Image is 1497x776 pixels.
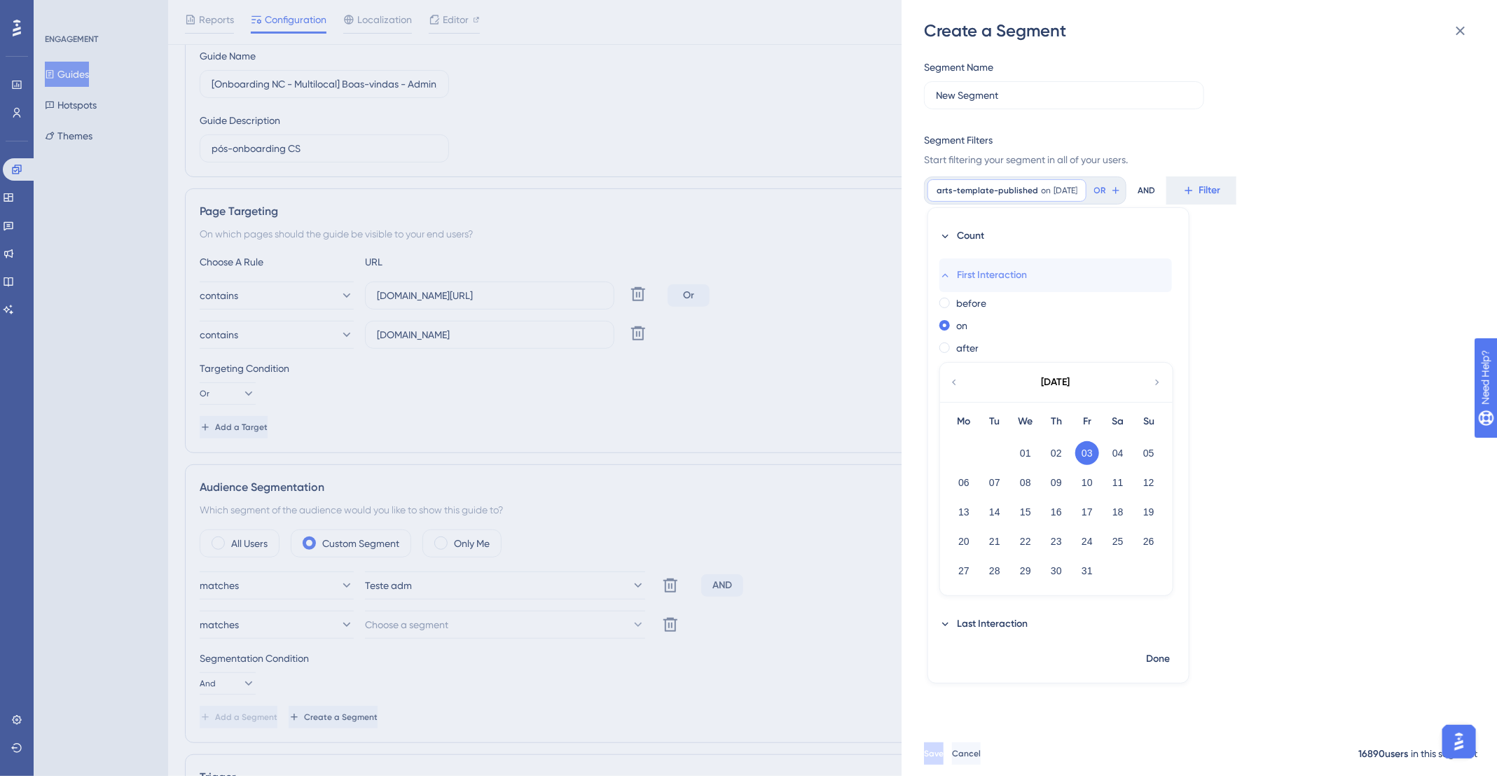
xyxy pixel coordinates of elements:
[1166,176,1236,205] button: Filter
[1075,500,1099,524] button: 17
[1092,179,1123,202] button: OR
[957,267,1027,284] span: First Interaction
[924,20,1477,42] div: Create a Segment
[1010,413,1041,430] div: We
[1138,646,1178,672] button: Done
[1041,185,1051,196] span: on
[33,4,88,20] span: Need Help?
[952,748,981,759] span: Cancel
[1106,500,1130,524] button: 18
[1044,500,1068,524] button: 16
[937,185,1038,196] span: arts-template-published
[924,59,993,76] div: Segment Name
[1137,529,1161,553] button: 26
[936,88,1192,103] input: Segment Name
[1041,413,1072,430] div: Th
[1094,185,1106,196] span: OR
[924,132,993,148] div: Segment Filters
[1103,413,1133,430] div: Sa
[956,317,967,334] label: on
[1044,559,1068,583] button: 30
[948,413,979,430] div: Mo
[1014,529,1037,553] button: 22
[1075,441,1099,465] button: 03
[1106,471,1130,494] button: 11
[1044,471,1068,494] button: 09
[1054,185,1077,196] span: [DATE]
[1137,500,1161,524] button: 19
[1014,441,1037,465] button: 01
[983,529,1007,553] button: 21
[956,295,986,312] label: before
[1199,182,1221,199] span: Filter
[1014,500,1037,524] button: 15
[956,340,979,356] label: after
[1014,471,1037,494] button: 08
[952,500,976,524] button: 13
[1044,529,1068,553] button: 23
[924,742,944,765] button: Save
[1075,559,1099,583] button: 31
[979,413,1010,430] div: Tu
[1137,441,1161,465] button: 05
[1358,746,1408,763] div: 16890 users
[939,607,1172,641] button: Last Interaction
[957,616,1028,632] span: Last Interaction
[1075,471,1099,494] button: 10
[952,471,976,494] button: 06
[1146,651,1170,667] span: Done
[939,258,1172,292] button: First Interaction
[952,529,976,553] button: 20
[957,228,984,244] span: Count
[1411,745,1477,762] div: in this segment
[983,559,1007,583] button: 28
[1106,529,1130,553] button: 25
[1072,413,1103,430] div: Fr
[924,151,1466,168] span: Start filtering your segment in all of your users.
[1106,441,1130,465] button: 04
[939,219,1172,253] button: Count
[1133,413,1164,430] div: Su
[952,559,976,583] button: 27
[924,748,944,759] span: Save
[1438,721,1480,763] iframe: UserGuiding AI Assistant Launcher
[1137,471,1161,494] button: 12
[983,500,1007,524] button: 14
[1042,374,1070,391] div: [DATE]
[1044,441,1068,465] button: 02
[1075,529,1099,553] button: 24
[983,471,1007,494] button: 07
[952,742,981,765] button: Cancel
[1014,559,1037,583] button: 29
[1138,176,1155,205] div: AND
